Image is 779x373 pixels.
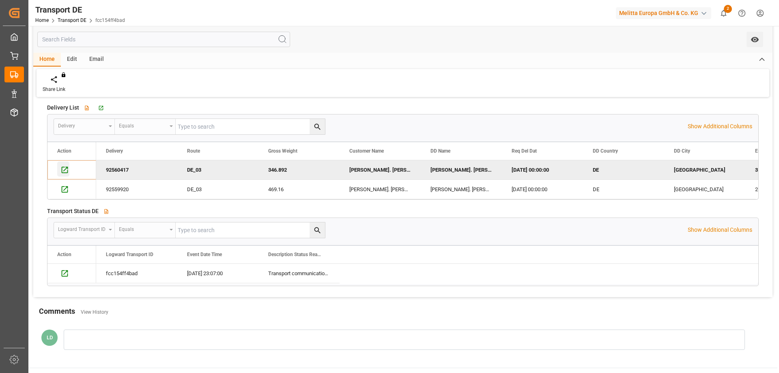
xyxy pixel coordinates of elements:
[106,252,153,257] span: Logward Transport ID
[54,222,115,238] button: open menu
[724,5,732,13] span: 2
[512,148,537,154] span: Req Del Dat
[310,119,325,134] button: search button
[106,148,123,154] span: Delivery
[58,224,106,233] div: Logward Transport ID
[430,148,450,154] span: DD Name
[37,32,290,47] input: Search Fields
[96,160,177,179] div: 92560417
[688,226,752,234] p: Show Additional Columns
[177,160,258,179] div: DE_03
[593,148,618,154] span: DD Country
[340,160,421,179] div: [PERSON_NAME]. [PERSON_NAME] GmbH
[57,252,71,257] div: Action
[47,334,53,341] span: LD
[39,306,75,317] h2: Comments
[177,264,258,283] div: [DATE] 23:07:00
[119,120,167,129] div: Equals
[258,264,340,283] div: Transport communication received "Order confirmation"
[421,160,502,179] div: [PERSON_NAME]. [PERSON_NAME] GmbH
[35,4,125,16] div: Transport DE
[258,180,340,199] div: 469.16
[176,119,325,134] input: Type to search
[47,264,96,283] div: Press SPACE to select this row.
[268,148,297,154] span: Gross Weight
[664,180,745,199] div: [GEOGRAPHIC_DATA]
[664,160,745,179] div: [GEOGRAPHIC_DATA]
[583,180,664,199] div: DE
[714,4,733,22] button: show 2 new notifications
[421,180,502,199] div: [PERSON_NAME]. [PERSON_NAME] GmbH
[96,264,177,283] div: fcc154ff4bad
[83,53,110,67] div: Email
[47,207,99,216] span: Transport Status DE
[57,148,71,154] div: Action
[47,180,96,199] div: Press SPACE to select this row.
[176,222,325,238] input: Type to search
[119,224,167,233] div: Equals
[310,222,325,238] button: search button
[340,180,421,199] div: [PERSON_NAME]. [PERSON_NAME] GmbH
[96,180,177,199] div: 92559920
[583,160,664,179] div: DE
[502,180,583,199] div: [DATE] 00:00:00
[187,148,200,154] span: Route
[177,180,258,199] div: DE_03
[349,148,384,154] span: Customer Name
[61,53,83,67] div: Edit
[58,17,86,23] a: Transport DE
[58,120,106,129] div: Delivery
[35,17,49,23] a: Home
[616,7,711,19] div: Melitta Europa GmbH & Co. KG
[688,122,752,131] p: Show Additional Columns
[33,53,61,67] div: Home
[54,119,115,134] button: open menu
[115,119,176,134] button: open menu
[81,309,108,315] a: View History
[733,4,751,22] button: Help Center
[268,252,323,257] span: Description Status Reason
[47,160,96,180] div: Press SPACE to deselect this row.
[747,32,763,47] button: open menu
[502,160,583,179] div: [DATE] 00:00:00
[96,264,340,283] div: Press SPACE to select this row.
[47,103,79,112] span: Delivery List
[674,148,690,154] span: DD City
[115,222,176,238] button: open menu
[187,252,222,257] span: Event Date Time
[258,160,340,179] div: 346.892
[616,5,714,21] button: Melitta Europa GmbH & Co. KG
